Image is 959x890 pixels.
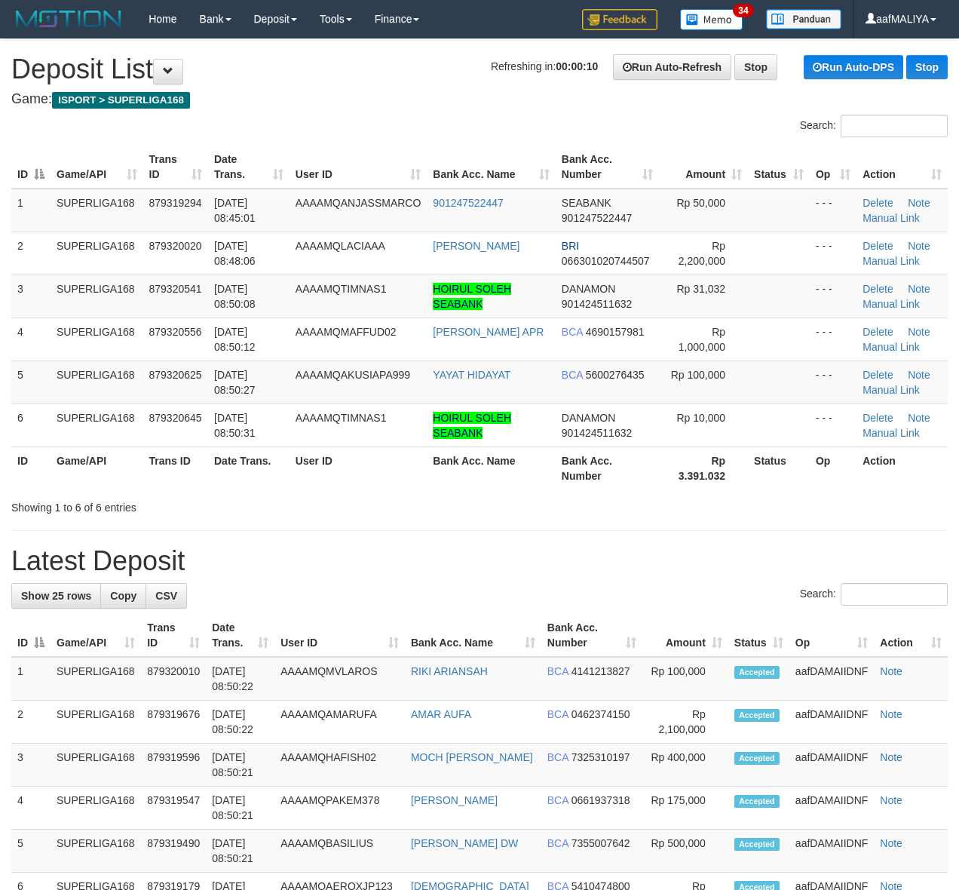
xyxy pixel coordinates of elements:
span: BCA [562,326,583,338]
th: ID: activate to sort column descending [11,614,51,657]
th: ID [11,447,51,489]
span: 879320541 [149,283,202,295]
img: panduan.png [766,9,841,29]
a: Note [908,283,930,295]
a: Note [908,412,930,424]
span: Copy 901247522447 to clipboard [562,212,632,224]
td: aafDAMAIIDNF [789,787,874,830]
td: aafDAMAIIDNF [789,657,874,701]
a: Stop [906,55,948,79]
span: DANAMON [562,283,616,295]
span: Show 25 rows [21,590,91,602]
a: Note [880,665,902,677]
span: Copy 901424511632 to clipboard [562,298,632,310]
td: 1 [11,189,51,232]
img: Button%20Memo.svg [680,9,743,30]
td: 1 [11,657,51,701]
label: Search: [800,115,948,137]
span: AAAAMQTIMNAS1 [296,283,387,295]
span: Copy 0462374150 to clipboard [571,708,630,720]
td: aafDAMAIIDNF [789,701,874,744]
td: - - - [810,404,856,447]
th: User ID: activate to sort column ascending [274,614,405,657]
span: Rp 31,032 [676,283,725,295]
td: Rp 175,000 [642,787,728,830]
img: MOTION_logo.png [11,8,126,30]
th: Bank Acc. Number: activate to sort column ascending [541,614,642,657]
span: [DATE] 08:45:01 [214,197,256,224]
td: AAAAMQAMARUFA [274,701,405,744]
a: Manual Link [862,298,920,310]
th: Date Trans. [208,447,290,489]
span: Accepted [734,666,780,679]
a: Show 25 rows [11,583,101,609]
span: [DATE] 08:50:27 [214,369,256,396]
span: [DATE] 08:48:06 [214,240,256,267]
span: BRI [562,240,579,252]
td: - - - [810,189,856,232]
span: Rp 1,000,000 [679,326,725,353]
img: Feedback.jpg [582,9,657,30]
th: Op [810,447,856,489]
span: Rp 2,200,000 [679,240,725,267]
td: SUPERLIGA168 [51,830,141,873]
td: Rp 400,000 [642,744,728,787]
div: Showing 1 to 6 of 6 entries [11,494,388,515]
th: ID: activate to sort column descending [11,146,51,189]
th: User ID [290,447,427,489]
th: Rp 3.391.032 [659,447,748,489]
td: 3 [11,744,51,787]
td: SUPERLIGA168 [51,657,141,701]
a: Delete [862,283,893,295]
th: Action: activate to sort column ascending [874,614,948,657]
td: 879319490 [141,830,206,873]
span: 879320020 [149,240,202,252]
input: Search: [841,115,948,137]
a: [PERSON_NAME] [411,794,498,806]
a: Delete [862,412,893,424]
span: Rp 10,000 [676,412,725,424]
span: Copy [110,590,136,602]
span: Rp 100,000 [671,369,725,381]
td: [DATE] 08:50:21 [206,744,274,787]
td: [DATE] 08:50:22 [206,701,274,744]
span: Copy 4690157981 to clipboard [586,326,645,338]
td: 4 [11,318,51,361]
td: SUPERLIGA168 [51,701,141,744]
td: - - - [810,361,856,404]
a: Note [880,751,902,763]
td: aafDAMAIIDNF [789,744,874,787]
a: Manual Link [862,212,920,224]
span: [DATE] 08:50:31 [214,412,256,439]
th: Trans ID [143,447,209,489]
td: AAAAMQHAFISH02 [274,744,405,787]
th: Date Trans.: activate to sort column ascending [208,146,290,189]
a: Delete [862,197,893,209]
h4: Game: [11,92,948,107]
span: 879320556 [149,326,202,338]
td: SUPERLIGA168 [51,404,143,447]
span: [DATE] 08:50:08 [214,283,256,310]
td: 2 [11,701,51,744]
th: Trans ID: activate to sort column ascending [143,146,209,189]
span: 34 [733,4,753,17]
a: Note [908,197,930,209]
td: SUPERLIGA168 [51,318,143,361]
td: 879319596 [141,744,206,787]
span: AAAAMQAKUSIAPA999 [296,369,410,381]
a: Delete [862,369,893,381]
td: 4 [11,787,51,830]
th: Status: activate to sort column ascending [748,146,810,189]
span: Copy 066301020744507 to clipboard [562,255,650,267]
th: Action: activate to sort column ascending [856,146,948,189]
span: Accepted [734,795,780,808]
td: SUPERLIGA168 [51,189,143,232]
span: BCA [562,369,583,381]
td: - - - [810,318,856,361]
a: Copy [100,583,146,609]
td: Rp 100,000 [642,657,728,701]
a: Note [880,794,902,806]
td: - - - [810,232,856,275]
a: Note [908,240,930,252]
td: AAAAMQBASILIUS [274,830,405,873]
